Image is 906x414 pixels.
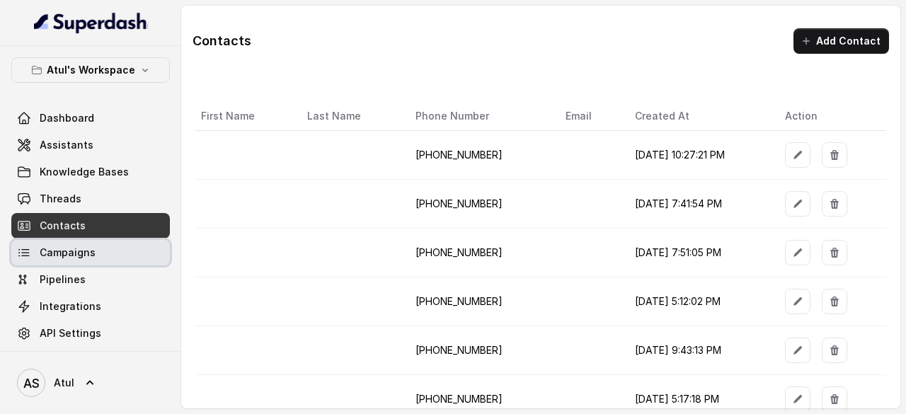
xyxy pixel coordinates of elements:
span: [PHONE_NUMBER] [415,295,503,307]
span: [PHONE_NUMBER] [415,246,503,258]
th: First Name [195,102,296,131]
th: Email [554,102,624,131]
span: API Settings [40,326,101,340]
th: Created At [624,102,774,131]
span: Dashboard [40,111,94,125]
span: [PHONE_NUMBER] [415,149,503,161]
span: Contacts [40,219,86,233]
span: [DATE] 9:43:13 PM [635,344,721,356]
span: Atul [54,376,74,390]
span: [DATE] 10:27:21 PM [635,149,725,161]
span: Threads [40,192,81,206]
a: API Settings [11,321,170,346]
span: Pipelines [40,272,86,287]
span: [PHONE_NUMBER] [415,344,503,356]
text: AS [23,376,40,391]
span: [DATE] 7:51:05 PM [635,246,721,258]
span: [PHONE_NUMBER] [415,393,503,405]
a: Voices Library [11,347,170,373]
button: Add Contact [793,28,889,54]
span: [PHONE_NUMBER] [415,197,503,209]
span: [DATE] 7:41:54 PM [635,197,722,209]
h1: Contacts [193,30,251,52]
th: Last Name [296,102,404,131]
th: Action [774,102,886,131]
span: Knowledge Bases [40,165,129,179]
img: light.svg [34,11,148,34]
a: Integrations [11,294,170,319]
a: Pipelines [11,267,170,292]
a: Knowledge Bases [11,159,170,185]
p: Atul's Workspace [47,62,135,79]
span: Integrations [40,299,101,314]
span: [DATE] 5:12:02 PM [635,295,721,307]
a: Threads [11,186,170,212]
span: Campaigns [40,246,96,260]
a: Atul [11,363,170,403]
a: Campaigns [11,240,170,265]
button: Atul's Workspace [11,57,170,83]
span: [DATE] 5:17:18 PM [635,393,719,405]
span: Assistants [40,138,93,152]
a: Dashboard [11,105,170,131]
a: Assistants [11,132,170,158]
th: Phone Number [404,102,554,131]
a: Contacts [11,213,170,238]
